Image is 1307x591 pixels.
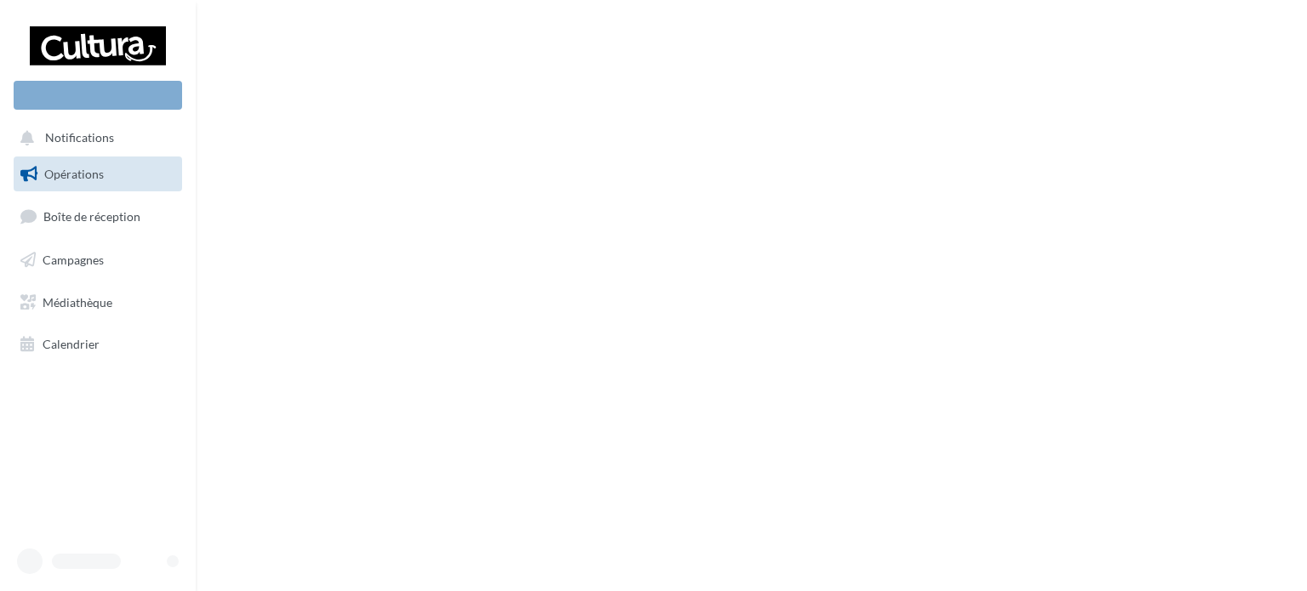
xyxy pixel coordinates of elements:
span: Boîte de réception [43,209,140,224]
span: Campagnes [43,253,104,267]
a: Campagnes [10,242,185,278]
span: Médiathèque [43,294,112,309]
a: Médiathèque [10,285,185,321]
a: Opérations [10,156,185,192]
span: Notifications [45,131,114,145]
a: Calendrier [10,327,185,362]
span: Calendrier [43,337,100,351]
div: Nouvelle campagne [14,81,182,110]
a: Boîte de réception [10,198,185,235]
span: Opérations [44,167,104,181]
